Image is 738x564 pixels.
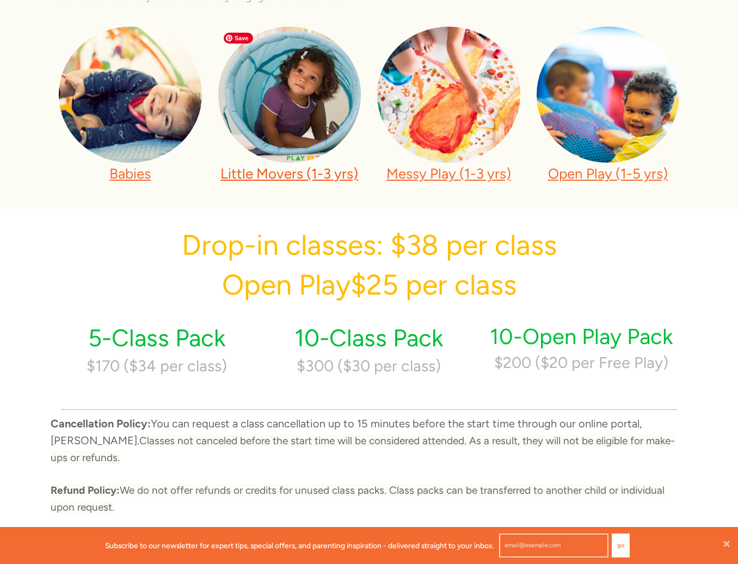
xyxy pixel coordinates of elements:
strong: Refund Policy: [51,484,120,496]
span: 10-Class Pack [294,323,443,352]
span: Classes not canceled before the start time will be considered attended. As a result, they will no... [51,434,675,463]
h1: $170 ($34 per class) [59,355,255,377]
span: Save [224,33,253,44]
a: Open Play (1-5 yrs) [548,165,668,182]
span: Open Play [222,268,350,302]
span: You can request a class cancellation up to 15 minutes before the start time through our online po... [51,417,642,447]
h1: $300 ($30 per class) [271,355,467,377]
a: Little Movers (1-3 yrs) [220,165,358,182]
span: We do not offer refunds or credits for unused class packs. Class packs can be transferred to anot... [51,484,665,513]
span: -in classes: $38 per class [244,228,557,262]
span: 5-Class Pack [88,323,225,352]
p: Subscribe to our newsletter for expert tips, special offers, and parenting inspiration - delivere... [105,540,494,551]
span: Drop [182,228,244,262]
span: Cancellation Policy: [51,417,151,430]
h1: $200 ($20 per Free Play) [483,352,679,373]
input: email@example.com [499,534,608,557]
a: Babies [109,165,151,182]
a: Messy Play (1-3 yrs) [386,165,511,182]
span: 10-Open Play Pack [490,323,673,350]
button: Go [612,534,630,557]
span: $25 per class [350,268,516,302]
